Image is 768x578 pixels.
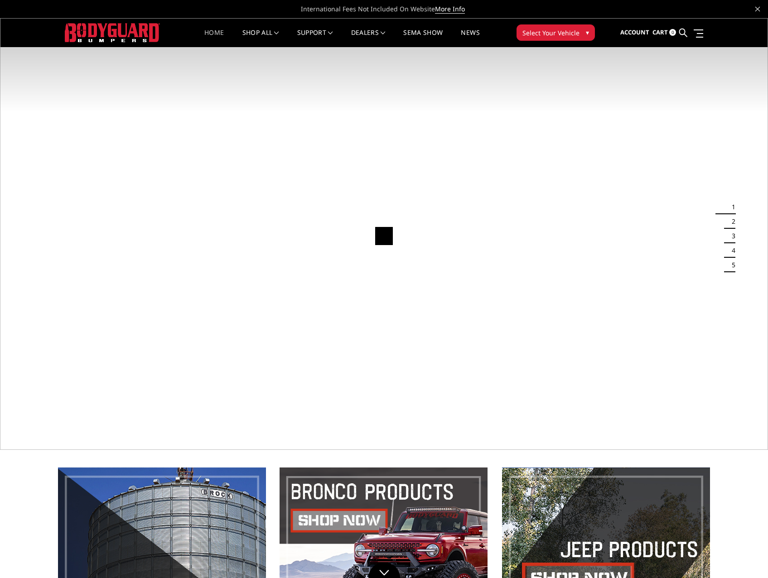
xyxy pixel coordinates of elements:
[204,29,224,47] a: Home
[726,229,735,243] button: 3 of 5
[403,29,443,47] a: SEMA Show
[620,20,649,45] a: Account
[726,258,735,272] button: 5 of 5
[652,28,668,36] span: Cart
[461,29,479,47] a: News
[351,29,386,47] a: Dealers
[517,24,595,41] button: Select Your Vehicle
[242,29,279,47] a: shop all
[297,29,333,47] a: Support
[522,28,580,38] span: Select Your Vehicle
[65,23,160,42] img: BODYGUARD BUMPERS
[726,214,735,229] button: 2 of 5
[652,20,676,45] a: Cart 0
[620,28,649,36] span: Account
[669,29,676,36] span: 0
[435,5,465,14] a: More Info
[586,28,589,37] span: ▾
[726,243,735,258] button: 4 of 5
[726,200,735,214] button: 1 of 5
